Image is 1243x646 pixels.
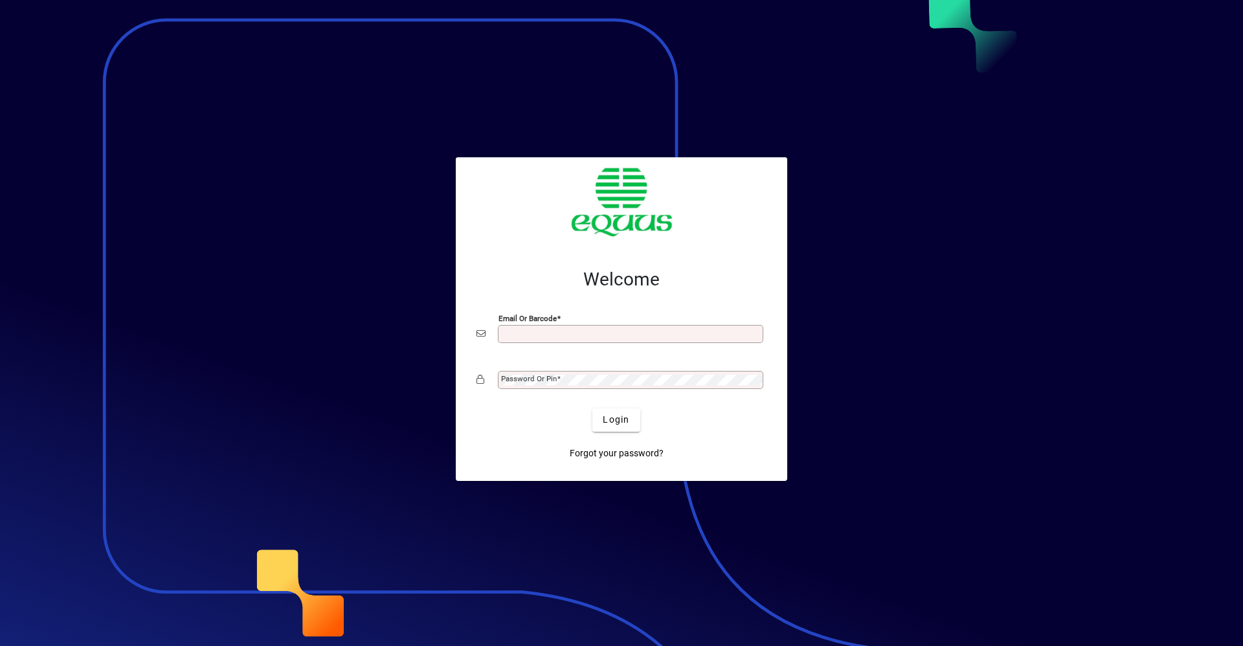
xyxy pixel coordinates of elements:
button: Login [592,408,640,432]
h2: Welcome [476,269,767,291]
mat-label: Email or Barcode [498,313,557,322]
a: Forgot your password? [565,442,669,465]
mat-label: Password or Pin [501,374,557,383]
span: Login [603,413,629,427]
span: Forgot your password? [570,447,664,460]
